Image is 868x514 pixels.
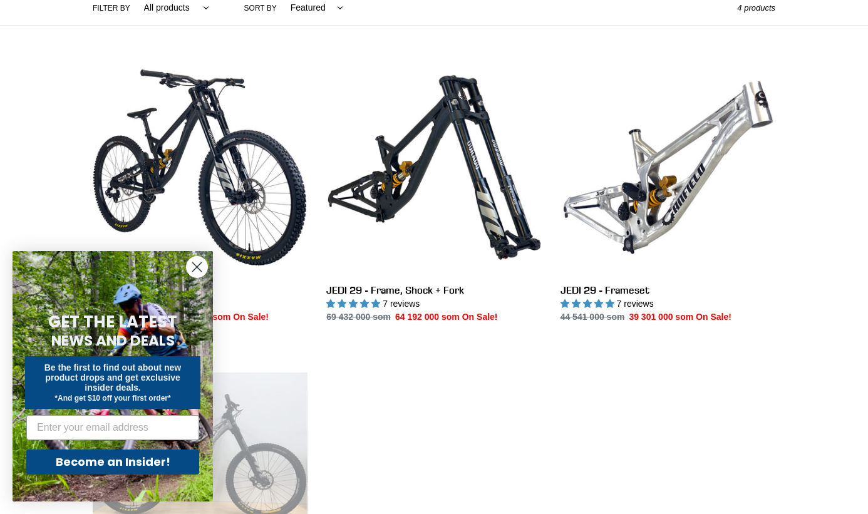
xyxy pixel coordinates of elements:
span: GET THE LATEST [48,311,177,333]
span: 4 products [737,3,775,13]
input: Enter your email address [26,415,199,440]
span: *And get $10 off your first order* [54,394,170,403]
button: Become an Insider! [26,450,199,475]
span: NEWS AND DEALS [51,331,175,351]
label: Filter by [93,3,130,14]
button: Close dialog [186,256,208,278]
span: Be the first to find out about new product drops and get exclusive insider deals. [44,362,182,393]
label: Sort by [244,3,277,14]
